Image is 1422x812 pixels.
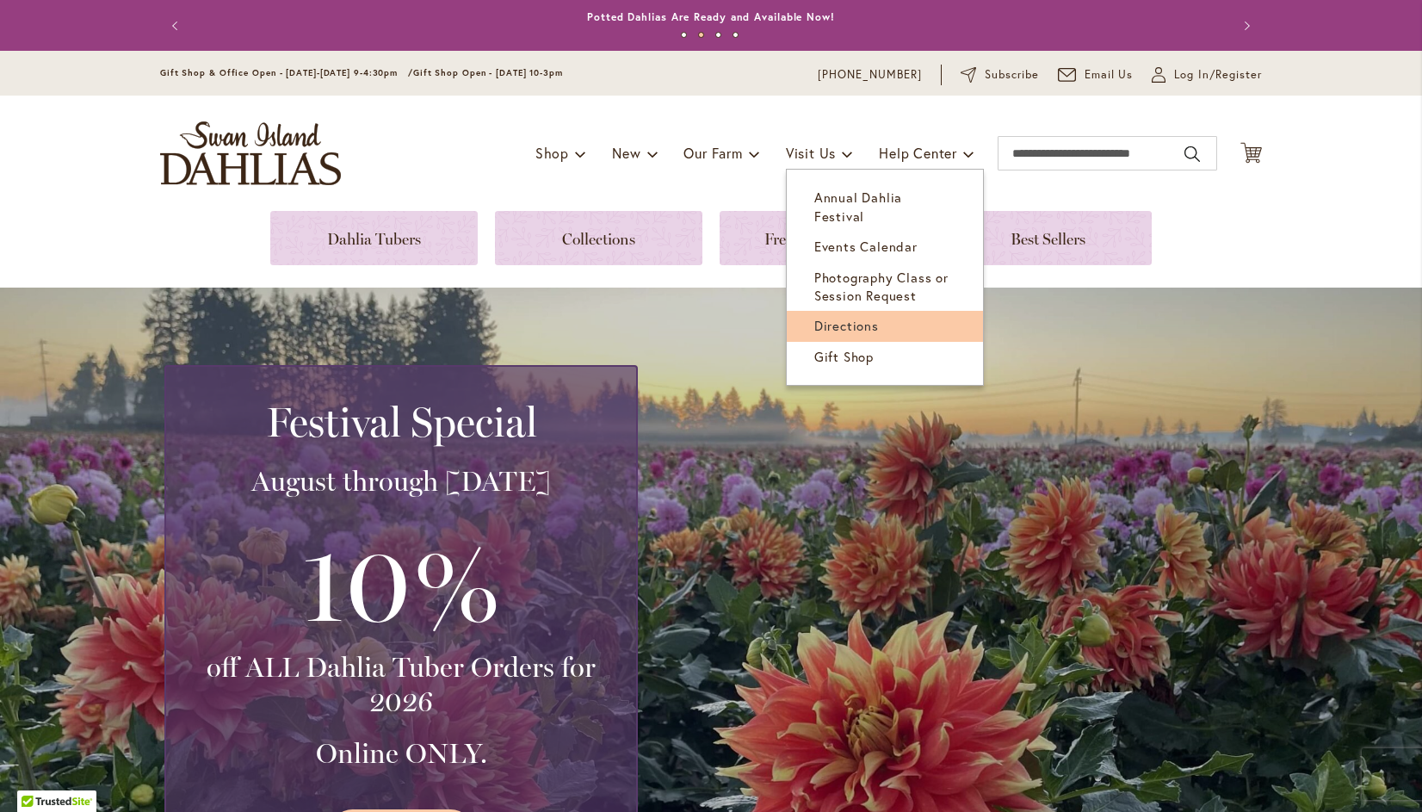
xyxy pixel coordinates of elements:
[160,9,195,43] button: Previous
[187,516,615,650] h3: 10%
[160,67,413,78] span: Gift Shop & Office Open - [DATE]-[DATE] 9-4:30pm /
[160,121,341,185] a: store logo
[1227,9,1262,43] button: Next
[681,32,687,38] button: 1 of 4
[818,66,922,84] a: [PHONE_NUMBER]
[715,32,721,38] button: 3 of 4
[814,238,918,255] span: Events Calendar
[879,144,957,162] span: Help Center
[1085,66,1134,84] span: Email Us
[683,144,742,162] span: Our Farm
[587,10,835,23] a: Potted Dahlias Are Ready and Available Now!
[698,32,704,38] button: 2 of 4
[187,736,615,771] h3: Online ONLY.
[187,650,615,719] h3: off ALL Dahlia Tuber Orders for 2026
[814,317,879,334] span: Directions
[535,144,569,162] span: Shop
[814,348,874,365] span: Gift Shop
[786,144,836,162] span: Visit Us
[1058,66,1134,84] a: Email Us
[187,464,615,499] h3: August through [DATE]
[961,66,1039,84] a: Subscribe
[814,269,949,304] span: Photography Class or Session Request
[187,398,615,446] h2: Festival Special
[612,144,640,162] span: New
[1174,66,1262,84] span: Log In/Register
[413,67,563,78] span: Gift Shop Open - [DATE] 10-3pm
[814,189,902,224] span: Annual Dahlia Festival
[985,66,1039,84] span: Subscribe
[1152,66,1262,84] a: Log In/Register
[733,32,739,38] button: 4 of 4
